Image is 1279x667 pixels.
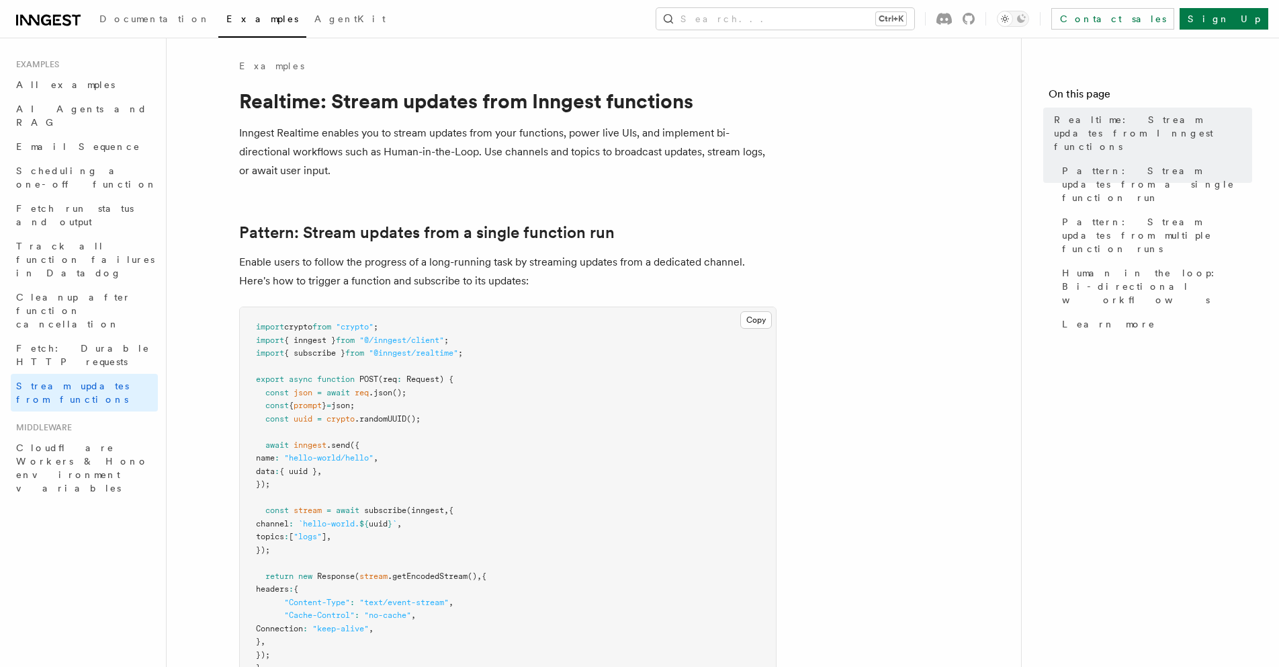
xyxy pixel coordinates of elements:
[256,322,284,331] span: import
[468,572,477,581] span: ()
[406,375,439,384] span: Request
[265,440,289,450] span: await
[284,611,355,620] span: "Cache-Control"
[326,401,331,410] span: =
[345,348,364,358] span: from
[326,388,350,397] span: await
[326,532,331,541] span: ,
[11,374,158,411] a: Stream updates from functions
[11,196,158,234] a: Fetch run status and output
[294,532,322,541] span: "logs"
[350,598,355,607] span: :
[388,519,392,528] span: }
[284,598,350,607] span: "Content-Type"
[336,506,359,515] span: await
[16,442,148,494] span: Cloudflare Workers & Hono environment variables
[312,624,369,633] span: "keep-alive"
[256,479,270,489] span: });
[1051,8,1174,30] a: Contact sales
[239,124,777,180] p: Inngest Realtime enables you to stream updates from your functions, power live UIs, and implement...
[239,59,304,73] a: Examples
[359,598,449,607] span: "text/event-stream"
[444,336,449,345] span: ;
[289,375,312,384] span: async
[378,375,397,384] span: (req
[355,388,369,397] span: req
[458,348,463,358] span: ;
[1062,317,1155,331] span: Learn more
[336,322,373,331] span: "crypto"
[294,388,312,397] span: json
[256,532,284,541] span: topics
[326,440,350,450] span: .send
[226,13,298,24] span: Examples
[256,637,261,646] span: }
[256,348,284,358] span: import
[256,584,289,594] span: headers
[997,11,1029,27] button: Toggle dark mode
[239,89,777,113] h1: Realtime: Stream updates from Inngest functions
[317,375,355,384] span: function
[1057,159,1252,210] a: Pattern: Stream updates from a single function run
[326,414,355,424] span: crypto
[364,506,406,515] span: subscribe
[1049,108,1252,159] a: Realtime: Stream updates from Inngest functions
[99,13,210,24] span: Documentation
[359,375,378,384] span: POST
[256,467,275,476] span: data
[406,414,421,424] span: ();
[1057,261,1252,312] a: Human in the loop: Bi-directional workflows
[317,414,322,424] span: =
[239,223,615,242] a: Pattern: Stream updates from a single function run
[388,572,468,581] span: .getEncodedStream
[317,467,322,476] span: ,
[256,453,275,463] span: name
[392,388,406,397] span: ();
[439,375,453,384] span: ) {
[11,159,158,196] a: Scheduling a one-off function
[275,453,279,463] span: :
[294,506,322,515] span: stream
[279,467,317,476] span: { uuid }
[359,519,369,528] span: ${
[369,624,373,633] span: ,
[355,611,359,620] span: :
[284,336,336,345] span: { inngest }
[444,506,449,515] span: ,
[265,506,289,515] span: const
[284,532,289,541] span: :
[364,611,411,620] span: "no-cache"
[284,322,312,331] span: crypto
[11,97,158,134] a: AI Agents and RAG
[397,519,402,528] span: ,
[303,624,308,633] span: :
[16,203,134,227] span: Fetch run status and output
[16,104,147,128] span: AI Agents and RAG
[1057,312,1252,336] a: Learn more
[91,4,218,36] a: Documentation
[331,401,355,410] span: json;
[322,401,326,410] span: }
[289,401,294,410] span: {
[740,311,772,329] button: Copy
[477,572,482,581] span: ,
[256,650,270,660] span: });
[289,584,294,594] span: :
[317,572,355,581] span: Response
[294,440,326,450] span: inngest
[369,348,458,358] span: "@inngest/realtime"
[16,241,155,278] span: Track all function failures in Datadog
[326,506,331,515] span: =
[322,532,326,541] span: ]
[369,519,388,528] span: uuid
[275,467,279,476] span: :
[11,59,59,70] span: Examples
[355,414,406,424] span: .randomUUID
[261,637,265,646] span: ,
[312,322,331,331] span: from
[11,234,158,285] a: Track all function failures in Datadog
[355,572,359,581] span: (
[16,141,140,152] span: Email Sequence
[1180,8,1268,30] a: Sign Up
[256,519,289,528] span: channel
